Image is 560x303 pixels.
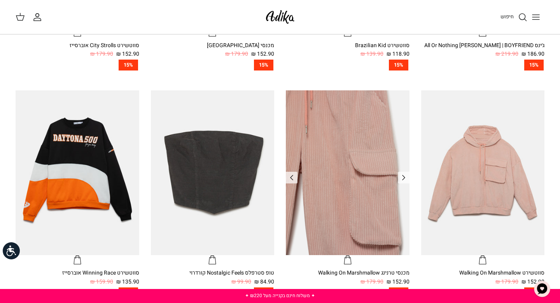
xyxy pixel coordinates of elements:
[421,269,545,277] div: סווטשירט Walking On Marshmallow
[16,41,139,50] div: סווטשירט City Strolls אוברסייז
[495,278,518,286] span: 179.90 ₪
[225,50,248,58] span: 179.90 ₪
[16,90,139,265] a: סווטשירט Winning Race אוברסייז
[286,269,409,286] a: מכנסי טרנינג Walking On Marshmallow 152.90 ₪ 179.90 ₪
[286,41,409,50] div: סווטשירט Brazilian Kid
[286,269,409,277] div: מכנסי טרנינג Walking On Marshmallow
[387,278,409,286] span: 152.90 ₪
[16,41,139,59] a: סווטשירט City Strolls אוברסייז 152.90 ₪ 179.90 ₪
[151,287,275,299] a: 15%
[530,277,554,301] button: צ'אט
[16,60,139,71] a: 15%
[527,9,544,26] button: Toggle menu
[119,287,138,299] span: 15%
[524,287,544,299] span: 15%
[90,50,113,58] span: 179.90 ₪
[421,60,545,71] a: 15%
[524,60,544,71] span: 15%
[286,60,409,71] a: 15%
[90,278,113,286] span: 159.90 ₪
[286,41,409,59] a: סווטשירט Brazilian Kid 118.90 ₪ 139.90 ₪
[119,60,138,71] span: 15%
[389,287,408,299] span: 15%
[231,278,251,286] span: 99.90 ₪
[360,50,383,58] span: 139.90 ₪
[245,292,315,299] a: ✦ משלוח חינם בקנייה מעל ₪220 ✦
[264,8,297,26] img: Adika IL
[421,269,545,286] a: סווטשירט Walking On Marshmallow 152.90 ₪ 179.90 ₪
[421,287,545,299] a: 15%
[387,50,409,58] span: 118.90 ₪
[16,287,139,299] a: 15%
[360,278,383,286] span: 179.90 ₪
[495,50,518,58] span: 219.90 ₪
[389,60,408,71] span: 15%
[151,41,275,59] a: מכנסי [GEOGRAPHIC_DATA] 152.90 ₪ 179.90 ₪
[254,287,273,299] span: 15%
[151,41,275,50] div: מכנסי [GEOGRAPHIC_DATA]
[500,12,527,22] a: חיפוש
[286,90,409,265] a: מכנסי טרנינג Walking On Marshmallow
[421,90,545,265] a: סווטשירט Walking On Marshmallow
[521,50,544,58] span: 186.90 ₪
[151,269,275,286] a: טופ סטרפלס Nostalgic Feels קורדרוי 84.90 ₪ 99.90 ₪
[33,12,45,22] a: החשבון שלי
[254,60,273,71] span: 15%
[421,41,545,50] div: ג׳ינס All Or Nothing [PERSON_NAME] | BOYFRIEND
[116,278,139,286] span: 135.90 ₪
[521,278,544,286] span: 152.90 ₪
[151,60,275,71] a: 15%
[16,269,139,277] div: סווטשירט Winning Race אוברסייז
[16,269,139,286] a: סווטשירט Winning Race אוברסייז 135.90 ₪ 159.90 ₪
[398,172,409,183] a: Previous
[421,41,545,59] a: ג׳ינס All Or Nothing [PERSON_NAME] | BOYFRIEND 186.90 ₪ 219.90 ₪
[151,269,275,277] div: טופ סטרפלס Nostalgic Feels קורדרוי
[151,90,275,265] a: טופ סטרפלס Nostalgic Feels קורדרוי
[286,287,409,299] a: 15%
[254,278,274,286] span: 84.90 ₪
[500,13,514,20] span: חיפוש
[251,50,274,58] span: 152.90 ₪
[116,50,139,58] span: 152.90 ₪
[286,172,297,183] a: Previous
